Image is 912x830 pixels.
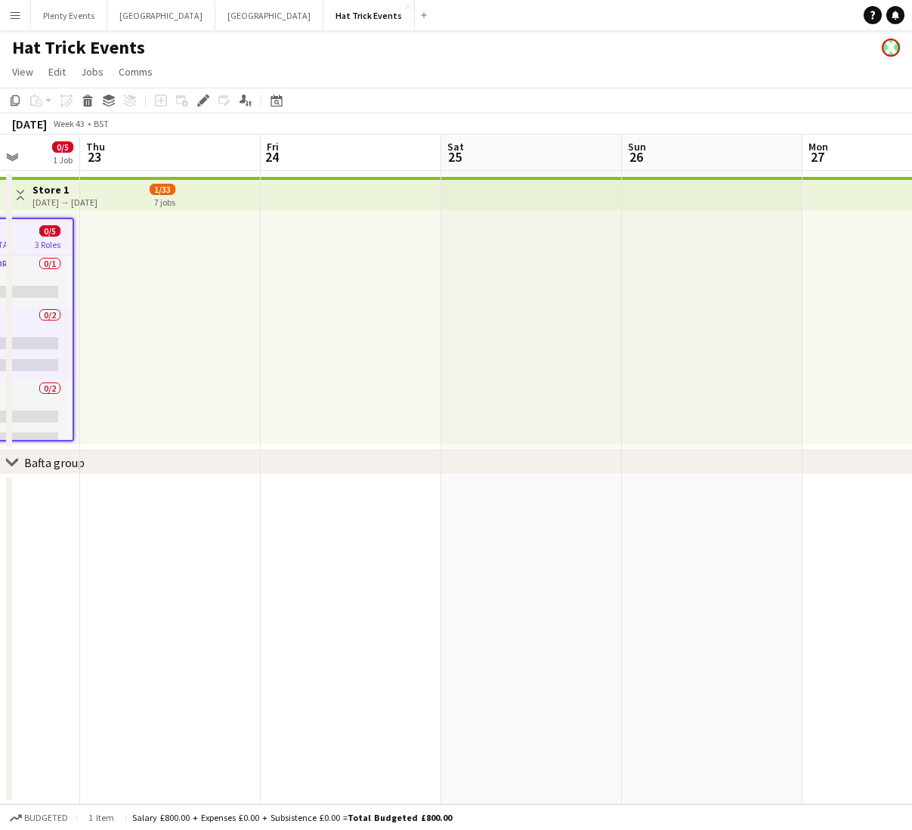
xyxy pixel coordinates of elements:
button: [GEOGRAPHIC_DATA] [107,1,215,30]
span: Week 43 [50,118,88,129]
h1: Hat Trick Events [12,36,145,59]
span: Budgeted [24,813,68,823]
button: Hat Trick Events [323,1,415,30]
div: [DATE] [12,116,47,132]
span: Total Budgeted £800.00 [348,812,452,823]
span: View [12,65,33,79]
span: Comms [119,65,153,79]
div: BST [94,118,109,129]
div: Bafta group [24,455,85,470]
div: Salary £800.00 + Expenses £0.00 + Subsistence £0.00 = [132,812,452,823]
app-user-avatar: James Runnymede [882,39,900,57]
button: [GEOGRAPHIC_DATA] [215,1,323,30]
button: Budgeted [8,810,70,826]
a: Edit [42,62,72,82]
span: 1 item [83,812,119,823]
span: Jobs [81,65,104,79]
button: Plenty Events [31,1,107,30]
a: Comms [113,62,159,82]
span: Edit [48,65,66,79]
a: Jobs [75,62,110,82]
a: View [6,62,39,82]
